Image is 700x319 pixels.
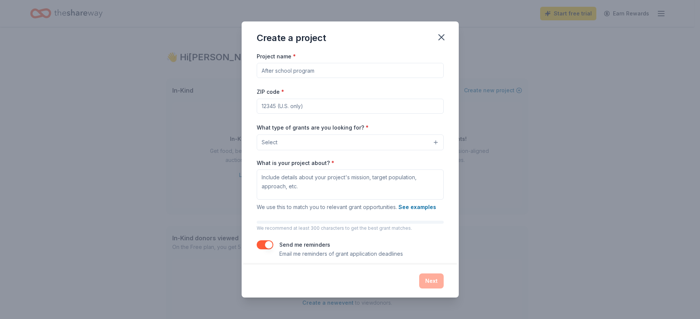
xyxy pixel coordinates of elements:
[257,124,369,131] label: What type of grants are you looking for?
[262,138,277,147] span: Select
[257,53,296,60] label: Project name
[257,88,284,96] label: ZIP code
[257,204,436,210] span: We use this to match you to relevant grant opportunities.
[257,134,444,150] button: Select
[257,63,444,78] input: After school program
[279,249,403,258] p: Email me reminders of grant application deadlines
[257,99,444,114] input: 12345 (U.S. only)
[279,241,330,248] label: Send me reminders
[257,32,326,44] div: Create a project
[398,203,436,212] button: See examples
[257,159,334,167] label: What is your project about?
[257,225,444,231] p: We recommend at least 300 characters to get the best grant matches.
